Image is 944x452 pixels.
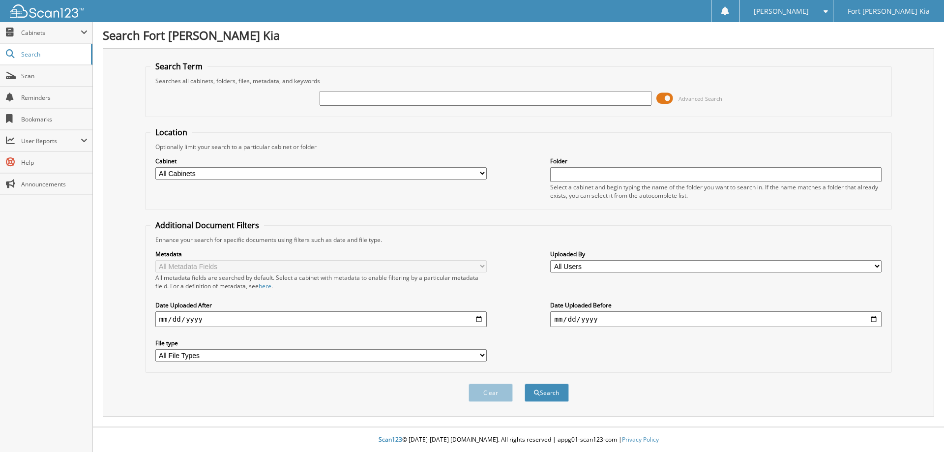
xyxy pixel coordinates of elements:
[21,180,88,188] span: Announcements
[550,301,882,309] label: Date Uploaded Before
[155,311,487,327] input: start
[550,183,882,200] div: Select a cabinet and begin typing the name of the folder you want to search in. If the name match...
[259,282,271,290] a: here
[150,236,887,244] div: Enhance your search for specific documents using filters such as date and file type.
[10,4,84,18] img: scan123-logo-white.svg
[155,250,487,258] label: Metadata
[21,115,88,123] span: Bookmarks
[21,137,81,145] span: User Reports
[525,384,569,402] button: Search
[150,143,887,151] div: Optionally limit your search to a particular cabinet or folder
[622,435,659,444] a: Privacy Policy
[469,384,513,402] button: Clear
[754,8,809,14] span: [PERSON_NAME]
[21,93,88,102] span: Reminders
[550,157,882,165] label: Folder
[155,157,487,165] label: Cabinet
[379,435,402,444] span: Scan123
[550,250,882,258] label: Uploaded By
[550,311,882,327] input: end
[93,428,944,452] div: © [DATE]-[DATE] [DOMAIN_NAME]. All rights reserved | appg01-scan123-com |
[21,158,88,167] span: Help
[21,50,86,59] span: Search
[155,301,487,309] label: Date Uploaded After
[150,127,192,138] legend: Location
[103,27,934,43] h1: Search Fort [PERSON_NAME] Kia
[678,95,722,102] span: Advanced Search
[150,77,887,85] div: Searches all cabinets, folders, files, metadata, and keywords
[21,72,88,80] span: Scan
[848,8,930,14] span: Fort [PERSON_NAME] Kia
[155,339,487,347] label: File type
[155,273,487,290] div: All metadata fields are searched by default. Select a cabinet with metadata to enable filtering b...
[150,220,264,231] legend: Additional Document Filters
[21,29,81,37] span: Cabinets
[150,61,207,72] legend: Search Term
